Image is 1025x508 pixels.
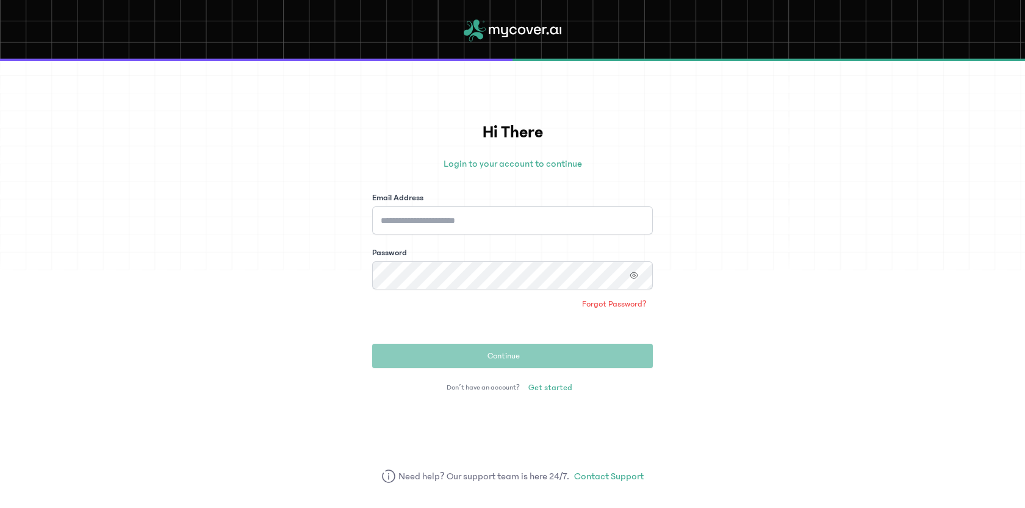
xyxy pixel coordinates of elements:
label: Email Address [372,192,423,204]
h1: Hi There [372,120,653,145]
span: Need help? Our support team is here 24/7. [398,469,570,484]
button: Continue [372,344,653,368]
span: Forgot Password? [582,298,647,310]
span: Don’t have an account? [447,383,520,393]
a: Get started [522,378,578,397]
span: Get started [528,382,572,394]
span: Continue [487,350,520,362]
p: Login to your account to continue [372,156,653,171]
label: Password [372,247,407,259]
a: Forgot Password? [576,294,653,314]
a: Contact Support [574,469,644,484]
